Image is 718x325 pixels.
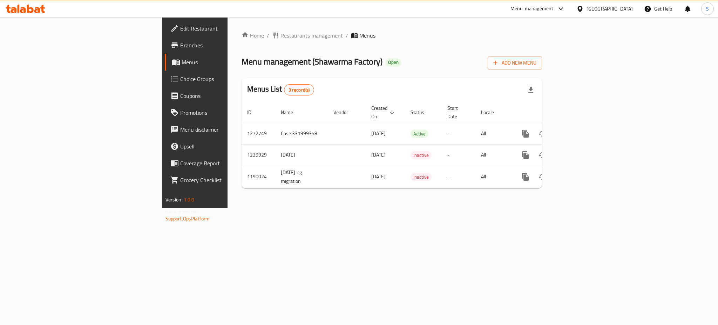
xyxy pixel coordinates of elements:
span: Open [385,59,401,65]
li: / [346,31,348,40]
button: Add New Menu [488,57,542,69]
td: All [475,166,512,188]
a: Promotions [165,104,282,121]
span: Edit Restaurant [180,24,276,33]
button: more [517,147,534,164]
td: - [442,144,475,166]
td: All [475,144,512,166]
table: enhanced table [242,102,590,188]
span: Coverage Report [180,159,276,167]
h2: Menus List [247,84,314,95]
nav: breadcrumb [242,31,542,40]
span: Inactive [411,151,432,159]
span: Menus [182,58,276,66]
span: Branches [180,41,276,49]
span: Vendor [333,108,357,117]
span: Menus [359,31,375,40]
a: Menu disclaimer [165,121,282,138]
a: Branches [165,37,282,54]
span: Created On [371,104,397,121]
a: Upsell [165,138,282,155]
a: Choice Groups [165,71,282,87]
span: Inactive [411,173,432,181]
span: [DATE] [371,150,386,159]
td: [DATE]-cg migration [275,166,328,188]
button: more [517,125,534,142]
span: Restaurants management [280,31,343,40]
a: Restaurants management [272,31,343,40]
button: Change Status [534,168,551,185]
div: Total records count [284,84,314,95]
span: Menu management ( Shawarma Factory ) [242,54,382,69]
span: Choice Groups [180,75,276,83]
td: - [442,166,475,188]
span: Upsell [180,142,276,151]
span: Get support on: [165,207,198,216]
div: [GEOGRAPHIC_DATA] [587,5,633,13]
span: Menu disclaimer [180,125,276,134]
td: Case 331999358 [275,123,328,144]
button: more [517,168,534,185]
span: Promotions [180,108,276,117]
span: Grocery Checklist [180,176,276,184]
span: Start Date [447,104,467,121]
button: Change Status [534,147,551,164]
a: Support.OpsPlatform [165,214,210,223]
a: Grocery Checklist [165,172,282,188]
span: Coupons [180,92,276,100]
button: Change Status [534,125,551,142]
span: ID [247,108,260,117]
td: [DATE] [275,144,328,166]
a: Menus [165,54,282,71]
div: Menu-management [510,5,554,13]
span: [DATE] [371,129,386,138]
td: All [475,123,512,144]
span: [DATE] [371,172,386,181]
span: Status [411,108,433,117]
th: Actions [512,102,590,123]
div: Active [411,130,428,138]
a: Edit Restaurant [165,20,282,37]
span: Add New Menu [493,59,536,67]
span: S [706,5,709,13]
span: Version: [165,195,183,204]
span: Active [411,130,428,138]
span: Name [281,108,302,117]
span: Locale [481,108,503,117]
div: Open [385,58,401,67]
a: Coverage Report [165,155,282,172]
td: - [442,123,475,144]
span: 1.0.0 [184,195,195,204]
div: Export file [522,81,539,98]
a: Coupons [165,87,282,104]
span: 3 record(s) [284,87,314,93]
